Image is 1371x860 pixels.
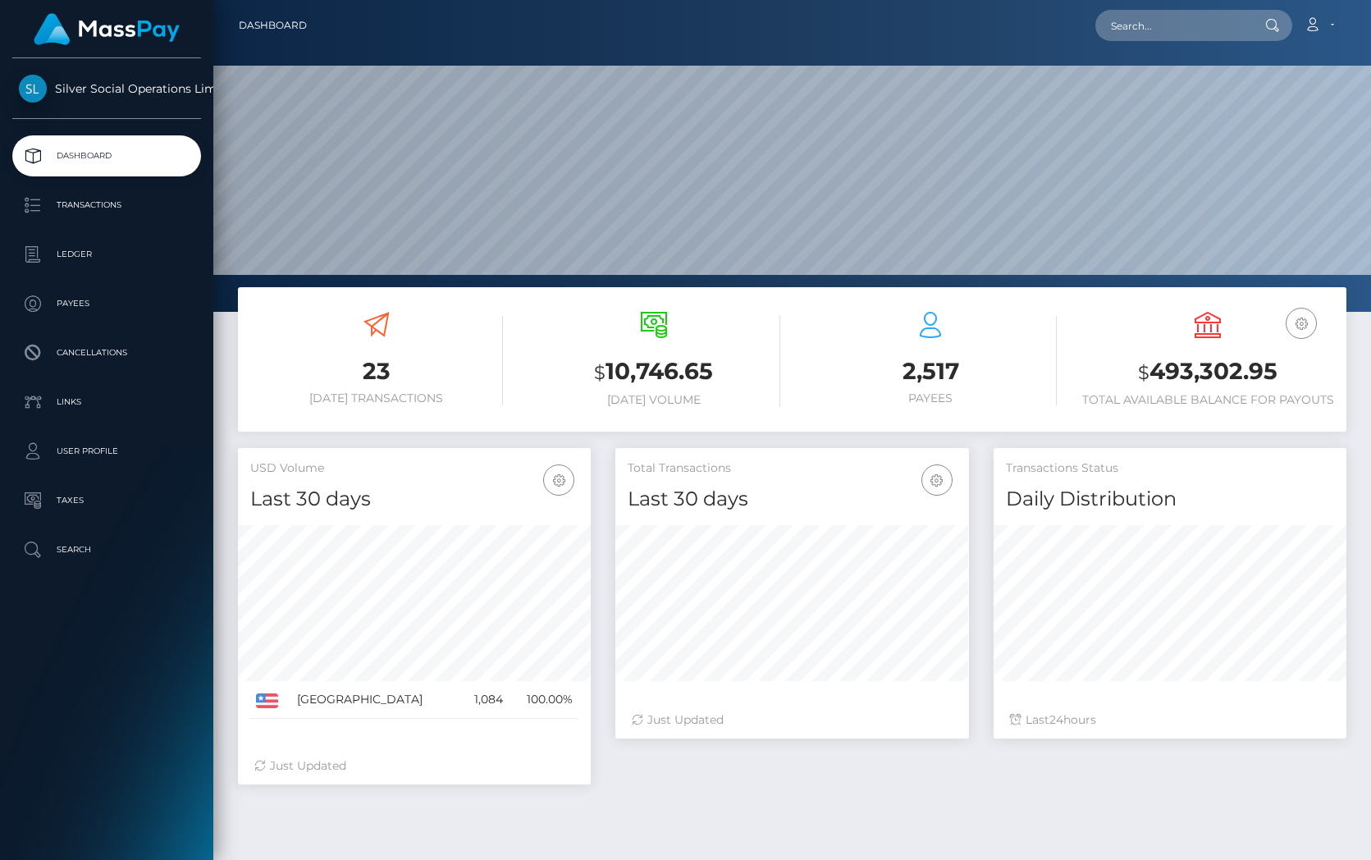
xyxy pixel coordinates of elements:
[254,757,574,775] div: Just Updated
[19,537,194,562] p: Search
[250,485,578,514] h4: Last 30 days
[805,355,1058,387] h3: 2,517
[12,81,201,96] span: Silver Social Operations Limited
[628,485,956,514] h4: Last 30 days
[459,681,509,719] td: 1,084
[1006,460,1334,477] h5: Transactions Status
[256,693,278,708] img: US.png
[628,460,956,477] h5: Total Transactions
[12,283,201,324] a: Payees
[250,460,578,477] h5: USD Volume
[291,681,459,719] td: [GEOGRAPHIC_DATA]
[12,529,201,570] a: Search
[1081,393,1334,407] h6: Total Available Balance for Payouts
[19,341,194,365] p: Cancellations
[12,431,201,472] a: User Profile
[19,390,194,414] p: Links
[1081,355,1334,389] h3: 493,302.95
[1095,10,1250,41] input: Search...
[250,355,503,387] h3: 23
[594,361,606,384] small: $
[1049,712,1063,727] span: 24
[19,291,194,316] p: Payees
[12,135,201,176] a: Dashboard
[12,332,201,373] a: Cancellations
[12,234,201,275] a: Ledger
[34,13,180,45] img: MassPay Logo
[12,185,201,226] a: Transactions
[1138,361,1149,384] small: $
[19,242,194,267] p: Ledger
[805,391,1058,405] h6: Payees
[19,488,194,513] p: Taxes
[19,75,47,103] img: Silver Social Operations Limited
[19,193,194,217] p: Transactions
[19,439,194,464] p: User Profile
[12,382,201,423] a: Links
[1006,485,1334,514] h4: Daily Distribution
[528,355,780,389] h3: 10,746.65
[528,393,780,407] h6: [DATE] Volume
[12,480,201,521] a: Taxes
[509,681,579,719] td: 100.00%
[632,711,952,729] div: Just Updated
[239,8,307,43] a: Dashboard
[250,391,503,405] h6: [DATE] Transactions
[1010,711,1330,729] div: Last hours
[19,144,194,168] p: Dashboard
